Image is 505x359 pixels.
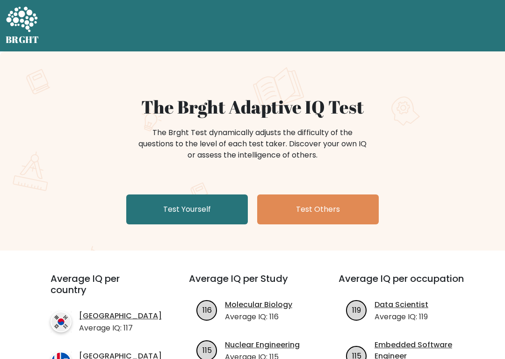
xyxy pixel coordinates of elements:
[225,299,292,310] a: Molecular Biology
[225,311,292,323] p: Average IQ: 116
[24,96,481,118] h1: The Brght Adaptive IQ Test
[352,305,361,316] text: 119
[126,194,248,224] a: Test Yourself
[50,273,155,307] h3: Average IQ per country
[6,34,39,45] h5: BRGHT
[50,311,72,332] img: country
[257,194,379,224] a: Test Others
[339,273,466,295] h3: Average IQ per occupation
[6,4,39,48] a: BRGHT
[202,345,211,356] text: 115
[225,339,300,351] a: Nuclear Engineering
[189,273,316,295] h3: Average IQ per Study
[79,310,162,322] a: [GEOGRAPHIC_DATA]
[79,323,162,334] p: Average IQ: 117
[202,305,211,316] text: 116
[375,299,428,310] a: Data Scientist
[375,311,428,323] p: Average IQ: 119
[136,127,369,161] div: The Brght Test dynamically adjusts the difficulty of the questions to the level of each test take...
